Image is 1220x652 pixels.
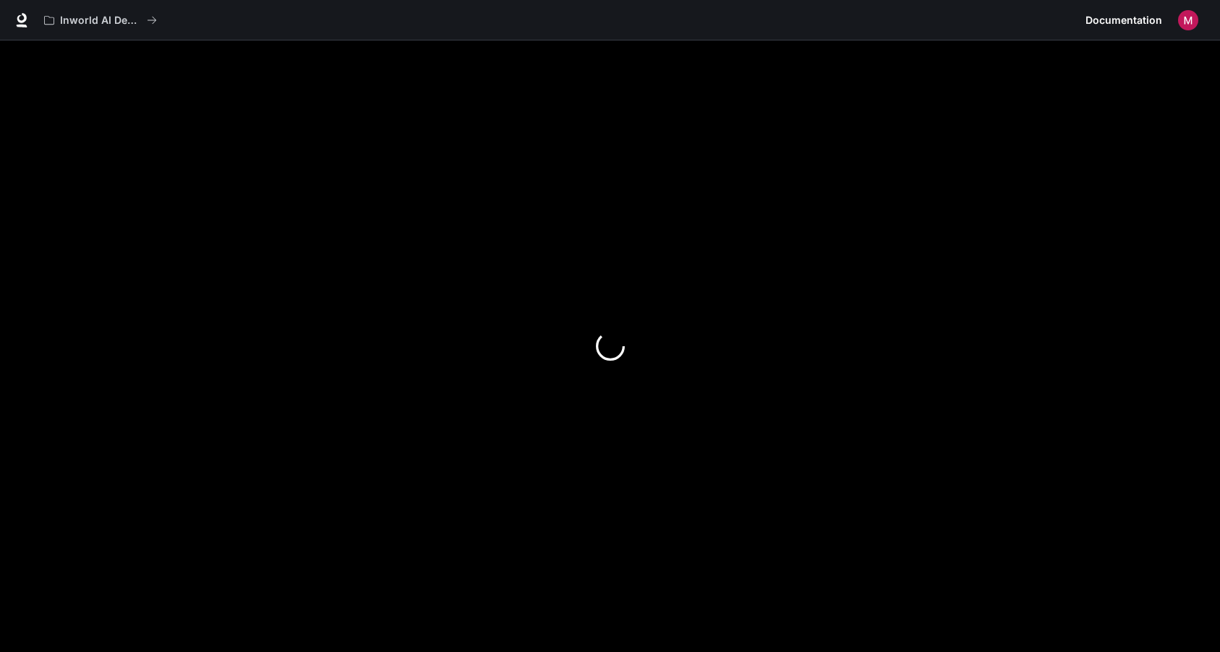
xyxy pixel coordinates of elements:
[1178,10,1198,30] img: User avatar
[1085,12,1162,30] span: Documentation
[38,6,163,35] button: All workspaces
[1080,6,1168,35] a: Documentation
[60,14,141,27] p: Inworld AI Demos
[1174,6,1203,35] button: User avatar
